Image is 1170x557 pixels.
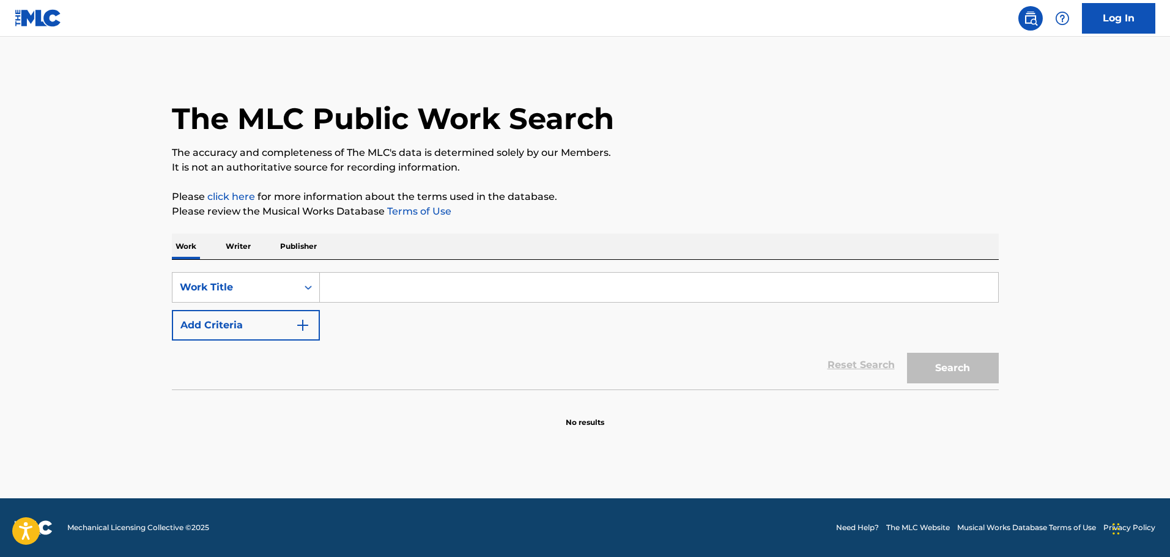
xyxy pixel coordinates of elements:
[1055,11,1070,26] img: help
[67,522,209,533] span: Mechanical Licensing Collective © 2025
[172,310,320,341] button: Add Criteria
[172,272,999,389] form: Search Form
[836,522,879,533] a: Need Help?
[15,9,62,27] img: MLC Logo
[15,520,53,535] img: logo
[1103,522,1155,533] a: Privacy Policy
[222,234,254,259] p: Writer
[385,205,451,217] a: Terms of Use
[1023,11,1038,26] img: search
[957,522,1096,533] a: Musical Works Database Terms of Use
[1113,511,1120,547] div: Drag
[180,280,290,295] div: Work Title
[207,191,255,202] a: click here
[1050,6,1075,31] div: Help
[295,318,310,333] img: 9d2ae6d4665cec9f34b9.svg
[172,100,614,137] h1: The MLC Public Work Search
[172,160,999,175] p: It is not an authoritative source for recording information.
[1082,3,1155,34] a: Log In
[172,234,200,259] p: Work
[276,234,320,259] p: Publisher
[1018,6,1043,31] a: Public Search
[172,204,999,219] p: Please review the Musical Works Database
[172,146,999,160] p: The accuracy and completeness of The MLC's data is determined solely by our Members.
[172,190,999,204] p: Please for more information about the terms used in the database.
[566,402,604,428] p: No results
[886,522,950,533] a: The MLC Website
[1109,498,1170,557] iframe: Chat Widget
